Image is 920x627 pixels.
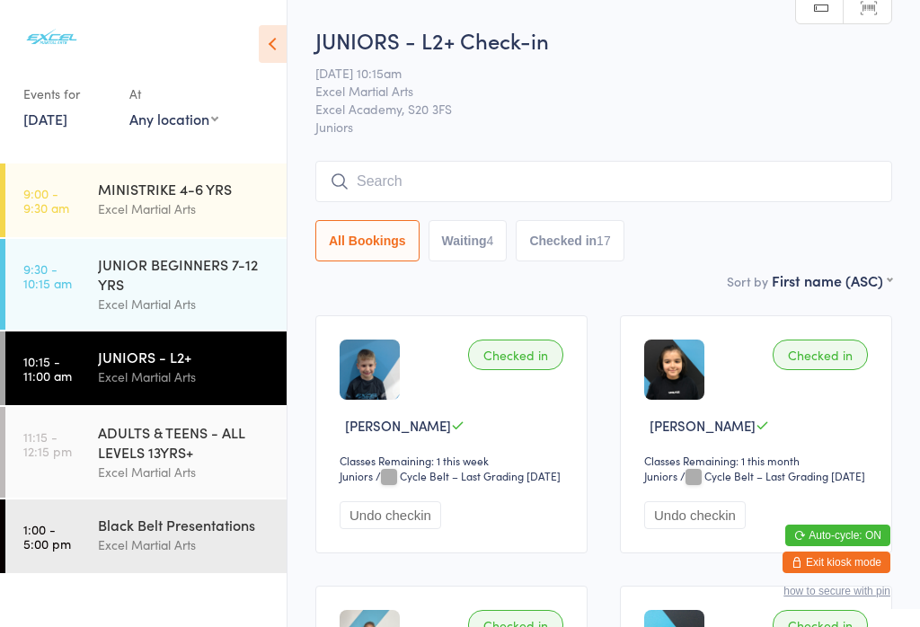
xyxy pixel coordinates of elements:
[98,199,271,219] div: Excel Martial Arts
[315,161,892,202] input: Search
[680,468,865,483] span: / Cycle Belt – Last Grading [DATE]
[98,462,271,482] div: Excel Martial Arts
[376,468,561,483] span: / Cycle Belt – Last Grading [DATE]
[5,499,287,573] a: 1:00 -5:00 pmBlack Belt PresentationsExcel Martial Arts
[315,25,892,55] h2: JUNIORS - L2+ Check-in
[98,254,271,294] div: JUNIOR BEGINNERS 7-12 YRS
[340,340,400,400] img: image1627497193.png
[783,552,890,573] button: Exit kiosk mode
[23,429,72,458] time: 11:15 - 12:15 pm
[340,453,569,468] div: Classes Remaining: 1 this week
[345,416,451,435] span: [PERSON_NAME]
[340,468,373,483] div: Juniors
[23,109,67,128] a: [DATE]
[644,468,677,483] div: Juniors
[98,515,271,534] div: Black Belt Presentations
[98,534,271,555] div: Excel Martial Arts
[5,407,287,498] a: 11:15 -12:15 pmADULTS & TEENS - ALL LEVELS 13YRS+Excel Martial Arts
[98,347,271,366] div: JUNIORS - L2+
[644,453,873,468] div: Classes Remaining: 1 this month
[772,270,892,290] div: First name (ASC)
[516,220,624,261] button: Checked in17
[783,585,890,597] button: how to secure with pin
[5,331,287,405] a: 10:15 -11:00 amJUNIORS - L2+Excel Martial Arts
[644,501,746,529] button: Undo checkin
[597,234,611,248] div: 17
[5,239,287,330] a: 9:30 -10:15 amJUNIOR BEGINNERS 7-12 YRSExcel Martial Arts
[650,416,756,435] span: [PERSON_NAME]
[468,340,563,370] div: Checked in
[429,220,508,261] button: Waiting4
[773,340,868,370] div: Checked in
[487,234,494,248] div: 4
[23,79,111,109] div: Events for
[18,13,85,61] img: Excel Martial Arts
[315,220,420,261] button: All Bookings
[644,340,704,400] img: image1643214588.png
[98,422,271,462] div: ADULTS & TEENS - ALL LEVELS 13YRS+
[315,100,864,118] span: Excel Academy, S20 3FS
[315,64,864,82] span: [DATE] 10:15am
[340,501,441,529] button: Undo checkin
[5,163,287,237] a: 9:00 -9:30 amMINISTRIKE 4-6 YRSExcel Martial Arts
[98,366,271,387] div: Excel Martial Arts
[23,186,69,215] time: 9:00 - 9:30 am
[98,179,271,199] div: MINISTRIKE 4-6 YRS
[23,354,72,383] time: 10:15 - 11:00 am
[23,261,72,290] time: 9:30 - 10:15 am
[785,525,890,546] button: Auto-cycle: ON
[315,118,892,136] span: Juniors
[129,79,218,109] div: At
[23,522,71,551] time: 1:00 - 5:00 pm
[727,272,768,290] label: Sort by
[98,294,271,314] div: Excel Martial Arts
[315,82,864,100] span: Excel Martial Arts
[129,109,218,128] div: Any location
